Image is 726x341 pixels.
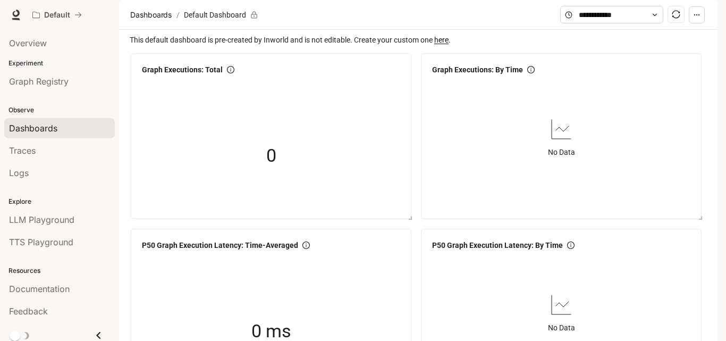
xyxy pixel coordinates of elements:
[434,36,449,44] a: here
[302,242,310,249] span: info-circle
[548,322,575,334] article: No Data
[567,242,575,249] span: info-circle
[672,10,680,19] span: sync
[44,11,70,20] p: Default
[142,239,298,251] span: P50 Graph Execution Latency: Time-Averaged
[142,64,223,76] span: Graph Executions: Total
[176,9,180,21] span: /
[227,66,234,73] span: info-circle
[128,9,174,21] button: Dashboards
[28,4,87,26] button: All workspaces
[548,146,575,158] article: No Data
[527,66,535,73] span: info-circle
[432,239,563,251] span: P50 Graph Execution Latency: By Time
[432,64,523,76] span: Graph Executions: By Time
[130,34,709,46] span: This default dashboard is pre-created by Inworld and is not editable. Create your custom one .
[182,5,248,25] article: Default Dashboard
[130,9,172,21] span: Dashboards
[266,142,276,170] span: 0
